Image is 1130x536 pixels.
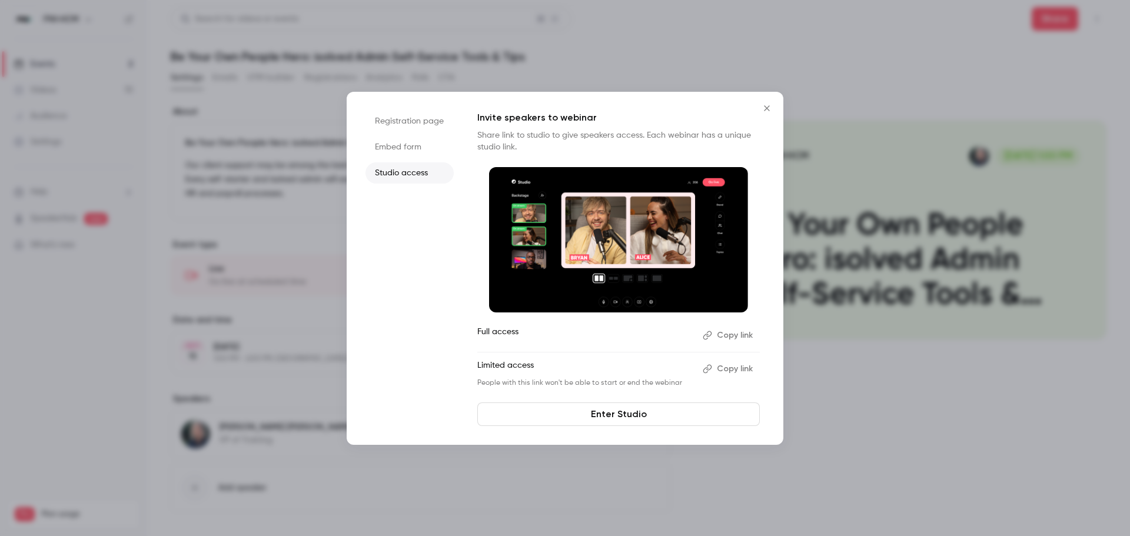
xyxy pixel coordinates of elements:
[365,137,454,158] li: Embed form
[477,111,760,125] p: Invite speakers to webinar
[477,402,760,426] a: Enter Studio
[698,359,760,378] button: Copy link
[489,167,748,313] img: Invite speakers to webinar
[755,96,779,120] button: Close
[477,378,693,388] p: People with this link won't be able to start or end the webinar
[365,111,454,132] li: Registration page
[477,359,693,378] p: Limited access
[477,326,693,345] p: Full access
[698,326,760,345] button: Copy link
[477,129,760,153] p: Share link to studio to give speakers access. Each webinar has a unique studio link.
[365,162,454,184] li: Studio access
